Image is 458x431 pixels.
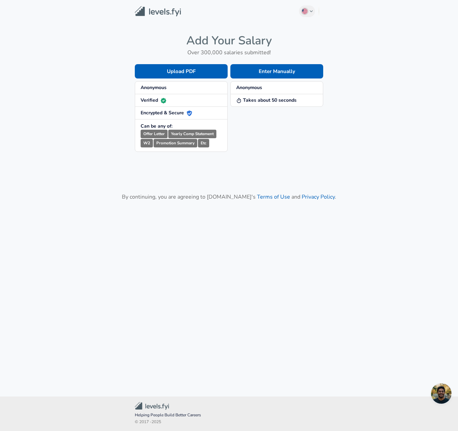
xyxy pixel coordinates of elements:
[236,84,262,91] strong: Anonymous
[135,64,228,78] button: Upload PDF
[302,193,335,201] a: Privacy Policy
[299,5,315,17] button: English (US)
[141,139,153,147] small: W2
[141,130,168,138] small: Offer Letter
[135,412,323,419] span: Helping People Build Better Careers
[135,48,323,57] h6: Over 300,000 salaries submitted!
[257,193,290,201] a: Terms of Use
[135,402,169,410] img: Levels.fyi Community
[236,97,297,103] strong: Takes about 50 seconds
[135,33,323,48] h4: Add Your Salary
[135,419,323,426] span: © 2017 - 2025
[198,139,209,147] small: Etc
[141,110,192,116] strong: Encrypted & Secure
[230,64,323,78] button: Enter Manually
[141,123,172,129] strong: Can be any of:
[135,6,181,17] img: Levels.fyi
[141,84,167,91] strong: Anonymous
[302,9,307,14] img: English (US)
[431,383,452,404] div: Open chat
[141,97,166,103] strong: Verified
[168,130,216,138] small: Yearly Comp Statement
[154,139,197,147] small: Promotion Summary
